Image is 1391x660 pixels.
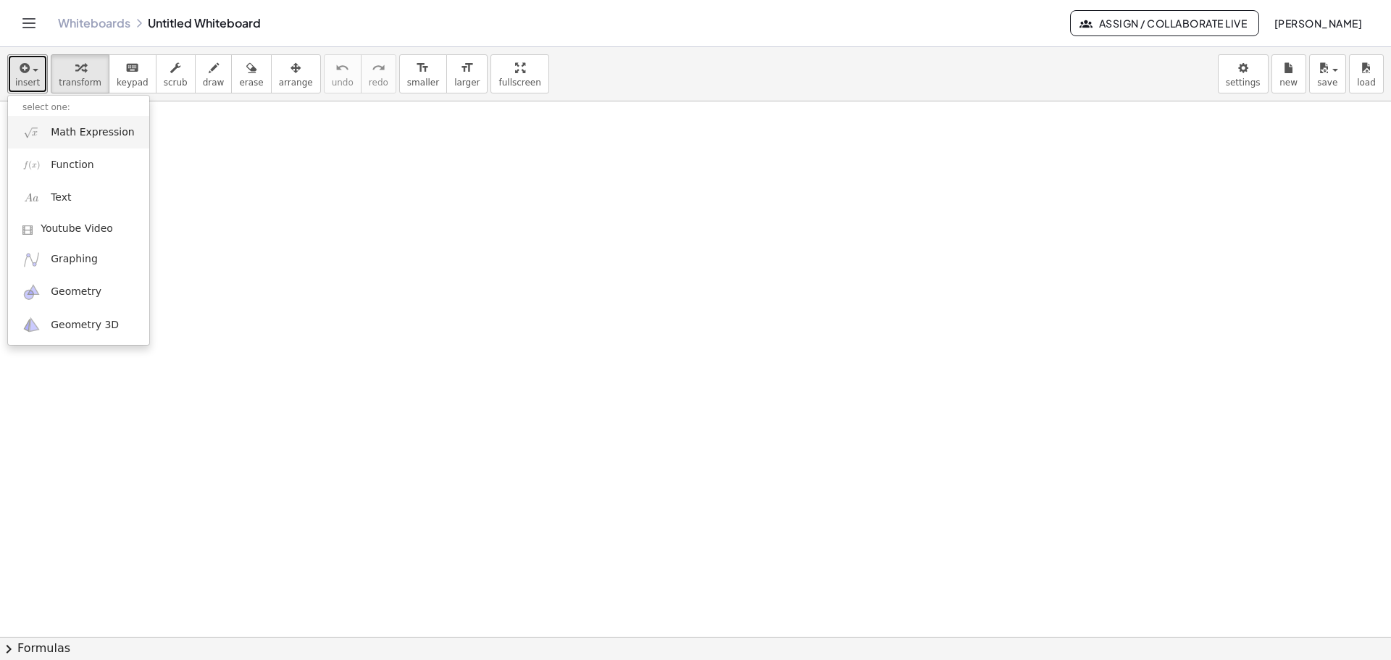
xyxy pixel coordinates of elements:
[372,59,385,77] i: redo
[332,78,354,88] span: undo
[51,252,98,267] span: Graphing
[8,214,149,243] a: Youtube Video
[1271,54,1306,93] button: new
[22,316,41,334] img: ggb-3d.svg
[1357,78,1376,88] span: load
[1274,17,1362,30] span: [PERSON_NAME]
[399,54,447,93] button: format_sizesmaller
[8,116,149,149] a: Math Expression
[17,12,41,35] button: Toggle navigation
[109,54,156,93] button: keyboardkeypad
[1349,54,1384,93] button: load
[22,156,41,174] img: f_x.png
[416,59,430,77] i: format_size
[271,54,321,93] button: arrange
[8,243,149,276] a: Graphing
[41,222,113,236] span: Youtube Video
[125,59,139,77] i: keyboard
[446,54,488,93] button: format_sizelarger
[369,78,388,88] span: redo
[8,309,149,341] a: Geometry 3D
[239,78,263,88] span: erase
[59,78,101,88] span: transform
[51,125,134,140] span: Math Expression
[164,78,188,88] span: scrub
[1279,78,1298,88] span: new
[117,78,149,88] span: keypad
[324,54,362,93] button: undoundo
[7,54,48,93] button: insert
[1309,54,1346,93] button: save
[22,123,41,141] img: sqrt_x.png
[1082,17,1247,30] span: Assign / Collaborate Live
[1262,10,1374,36] button: [PERSON_NAME]
[361,54,396,93] button: redoredo
[51,158,94,172] span: Function
[1218,54,1269,93] button: settings
[1070,10,1259,36] button: Assign / Collaborate Live
[15,78,40,88] span: insert
[8,276,149,309] a: Geometry
[203,78,225,88] span: draw
[58,16,130,30] a: Whiteboards
[51,191,71,205] span: Text
[195,54,233,93] button: draw
[51,54,109,93] button: transform
[454,78,480,88] span: larger
[1317,78,1337,88] span: save
[460,59,474,77] i: format_size
[51,318,119,333] span: Geometry 3D
[279,78,313,88] span: arrange
[51,285,101,299] span: Geometry
[22,251,41,269] img: ggb-graphing.svg
[22,283,41,301] img: ggb-geometry.svg
[1226,78,1261,88] span: settings
[407,78,439,88] span: smaller
[490,54,548,93] button: fullscreen
[156,54,196,93] button: scrub
[231,54,271,93] button: erase
[8,99,149,116] li: select one:
[8,149,149,181] a: Function
[8,182,149,214] a: Text
[22,189,41,207] img: Aa.png
[498,78,540,88] span: fullscreen
[335,59,349,77] i: undo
